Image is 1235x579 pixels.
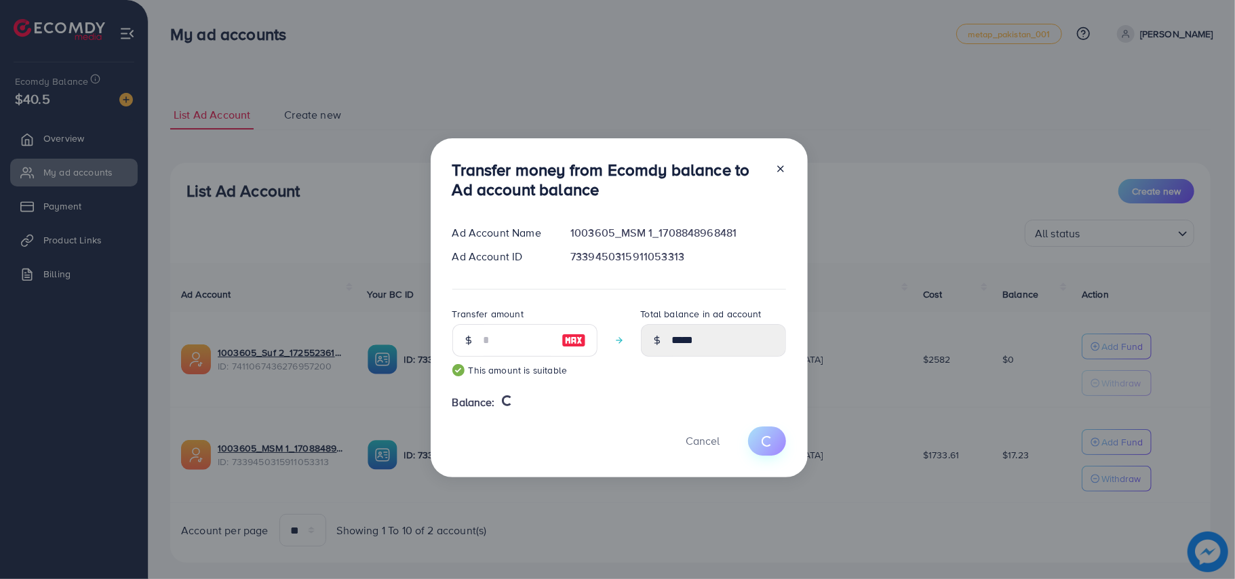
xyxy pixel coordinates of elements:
[452,363,597,377] small: This amount is suitable
[452,395,495,410] span: Balance:
[452,160,764,199] h3: Transfer money from Ecomdy balance to Ad account balance
[669,426,737,456] button: Cancel
[442,249,560,264] div: Ad Account ID
[452,364,465,376] img: guide
[560,249,796,264] div: 7339450315911053313
[442,225,560,241] div: Ad Account Name
[560,225,796,241] div: 1003605_MSM 1_1708848968481
[452,307,524,321] label: Transfer amount
[686,433,720,448] span: Cancel
[562,332,586,348] img: image
[641,307,762,321] label: Total balance in ad account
